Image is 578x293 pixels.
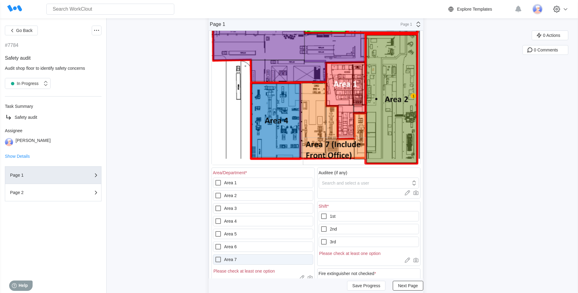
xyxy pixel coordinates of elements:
[5,128,101,133] div: Assignee
[534,48,558,52] span: 0 Comments
[213,170,247,175] div: Area/Department
[352,284,380,288] span: Save Progress
[5,166,101,184] button: Page 1
[5,154,30,158] button: Show Details
[393,281,423,291] button: Next Page
[322,181,369,185] div: Search and select a user
[213,254,313,265] label: Area 7
[213,203,313,214] label: Area 3
[319,211,419,221] label: 1st
[5,66,101,71] div: Audit shop floor to identify safety concerns
[213,178,313,188] label: Area 1
[457,7,492,12] div: Explore Templates
[5,26,38,35] button: Go Back
[523,45,568,55] button: 0 Comments
[213,267,313,274] div: Please check at least one option
[319,271,376,276] div: Fire extinguisher not checked
[213,216,313,226] label: Area 4
[213,242,313,252] label: Area 6
[210,22,225,27] div: Page 1
[319,249,419,256] div: Please check at least one option
[16,138,51,146] div: [PERSON_NAME]
[213,190,313,201] label: Area 2
[532,4,543,14] img: user-3.png
[347,281,385,291] button: Save Progress
[5,104,101,109] div: Task Summary
[5,43,19,48] div: #7784
[532,30,568,40] button: 0 Actions
[397,22,412,26] div: Page 1
[398,284,418,288] span: Next Page
[319,204,329,209] div: Shift
[319,170,347,175] div: Auditee (if any)
[15,115,37,120] span: Safety audit
[319,224,419,234] label: 2nd
[16,28,33,33] span: Go Back
[213,229,313,239] label: Area 5
[10,173,71,177] div: Page 1
[5,114,101,121] a: Safety audit
[447,5,512,13] a: Explore Templates
[5,55,31,61] span: Safety audit
[46,4,174,15] input: Search WorkClout
[543,33,560,37] span: 0 Actions
[5,184,101,201] button: Page 2
[8,79,39,88] div: In Progress
[319,237,419,247] label: 3rd
[10,190,71,195] div: Page 2
[5,138,13,146] img: user-3.png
